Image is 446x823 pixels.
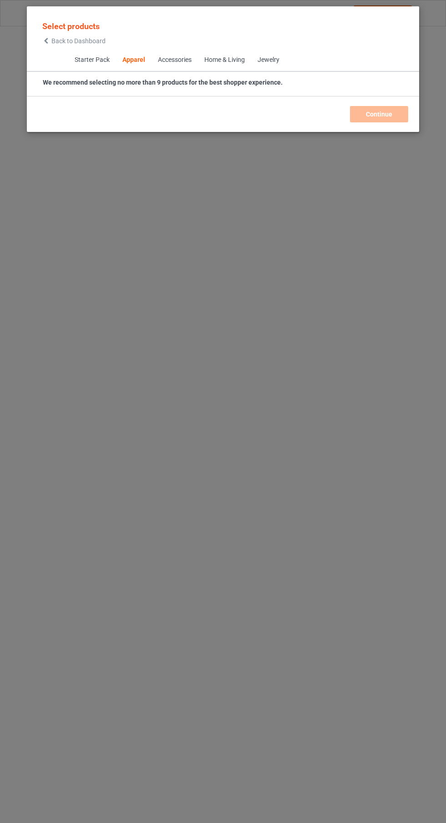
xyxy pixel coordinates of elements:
[51,37,106,45] span: Back to Dashboard
[157,56,191,65] div: Accessories
[42,21,100,31] span: Select products
[122,56,145,65] div: Apparel
[43,79,283,86] strong: We recommend selecting no more than 9 products for the best shopper experience.
[204,56,244,65] div: Home & Living
[257,56,279,65] div: Jewelry
[68,49,116,71] span: Starter Pack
